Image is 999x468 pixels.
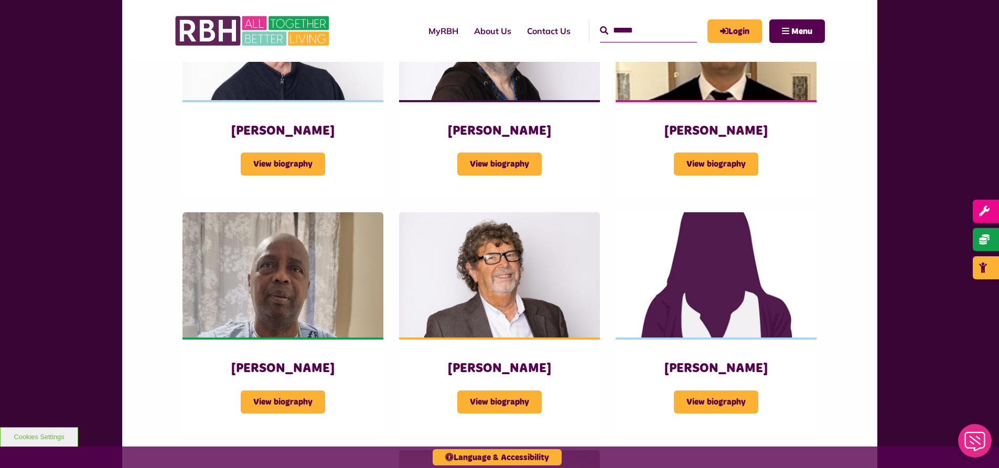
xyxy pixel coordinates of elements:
button: Language & Accessibility [433,449,562,465]
span: View biography [457,390,542,413]
h3: [PERSON_NAME] [637,123,796,139]
img: Mark Slater [399,212,600,338]
a: [PERSON_NAME] View biography [399,212,600,434]
a: Contact Us [519,17,578,45]
span: View biography [674,153,758,176]
h3: [PERSON_NAME] [420,361,579,377]
a: [PERSON_NAME] View biography [182,212,383,434]
h3: [PERSON_NAME] [203,123,362,139]
iframe: Netcall Web Assistant for live chat [952,421,999,468]
img: RBH [175,10,332,51]
img: Female 3 [616,212,817,338]
h3: [PERSON_NAME] [420,123,579,139]
span: Menu [791,27,812,36]
img: Olufemi Shangobiyi [182,212,383,338]
a: About Us [466,17,519,45]
input: Search [600,19,697,42]
span: View biography [241,390,325,413]
h3: [PERSON_NAME] [637,361,796,377]
button: Navigation [769,19,825,43]
span: View biography [674,390,758,413]
a: [PERSON_NAME] View biography [616,212,817,434]
h3: [PERSON_NAME] [203,361,362,377]
span: View biography [241,153,325,176]
span: View biography [457,153,542,176]
a: MyRBH [421,17,466,45]
a: MyRBH [707,19,762,43]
